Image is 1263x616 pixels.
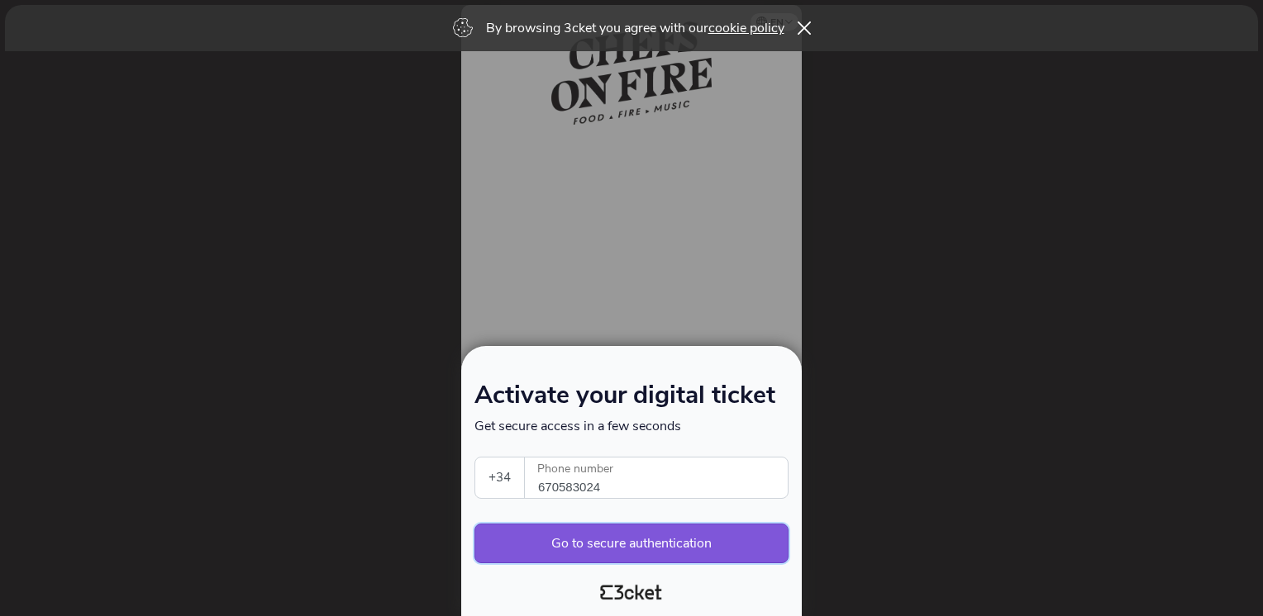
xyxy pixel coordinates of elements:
input: Phone number [538,457,788,498]
label: Phone number [525,457,789,481]
p: Get secure access in a few seconds [474,417,789,435]
h1: Activate your digital ticket [474,384,789,417]
p: By browsing 3cket you agree with our [486,19,784,37]
a: cookie policy [708,19,784,37]
button: Go to secure authentication [474,524,789,563]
